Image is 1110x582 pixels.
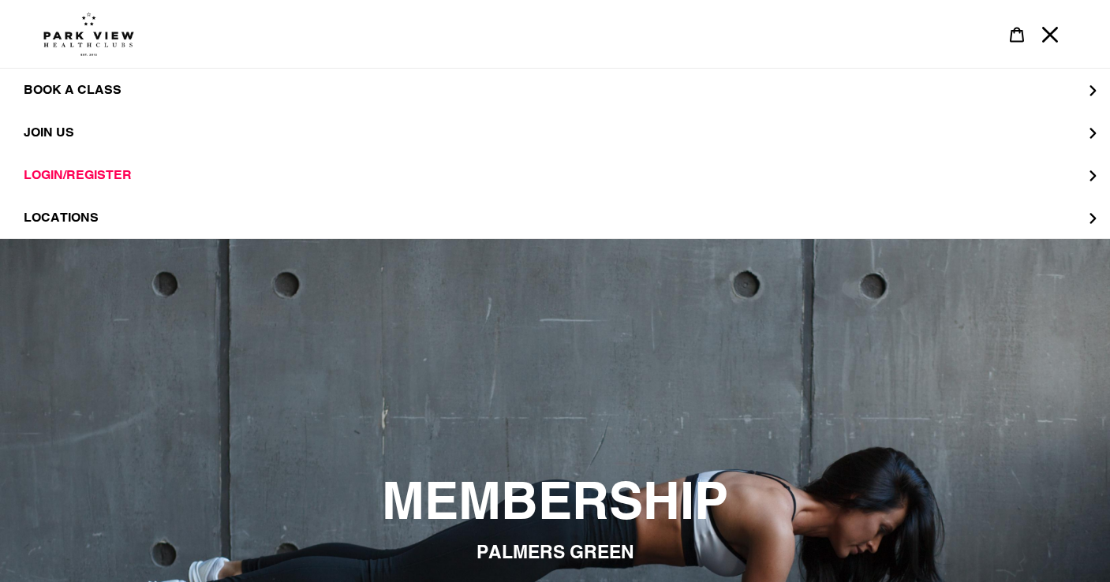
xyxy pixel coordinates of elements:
[43,12,134,56] img: Park view health clubs is a gym near you.
[24,125,74,140] span: JOIN US
[477,540,634,561] span: PALMERS GREEN
[125,470,985,532] h2: MEMBERSHIP
[24,167,132,183] span: LOGIN/REGISTER
[24,82,121,98] span: BOOK A CLASS
[1033,17,1067,51] button: Menu
[24,210,99,226] span: LOCATIONS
